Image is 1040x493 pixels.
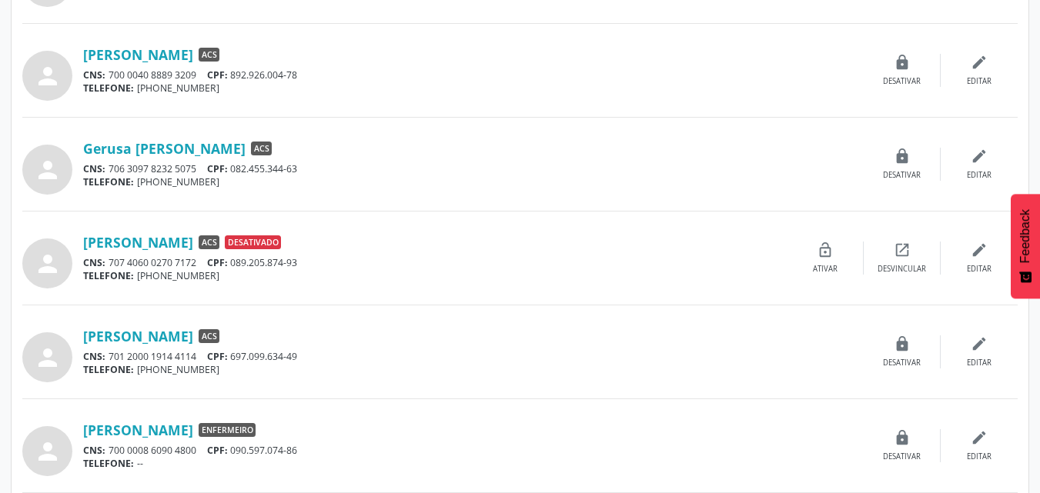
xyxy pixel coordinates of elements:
[971,242,988,258] i: edit
[34,156,62,184] i: person
[83,140,246,157] a: Gerusa [PERSON_NAME]
[199,48,219,62] span: ACS
[34,250,62,278] i: person
[83,444,864,457] div: 700 0008 6090 4800 090.597.074-86
[225,235,281,249] span: Desativado
[894,148,911,165] i: lock
[1018,209,1032,263] span: Feedback
[251,142,272,155] span: ACS
[83,82,134,95] span: TELEFONE:
[967,76,992,87] div: Editar
[894,335,911,352] i: lock
[83,457,134,470] span: TELEFONE:
[83,162,105,175] span: CNS:
[894,242,911,258] i: open_in_new
[207,350,228,363] span: CPF:
[971,54,988,71] i: edit
[883,358,921,368] div: Desativar
[83,350,864,363] div: 701 2000 1914 4114 697.099.634-49
[967,170,992,181] div: Editar
[83,269,134,282] span: TELEFONE:
[883,451,921,462] div: Desativar
[967,451,992,462] div: Editar
[971,148,988,165] i: edit
[83,256,787,269] div: 707 4060 0270 7172 089.205.874-93
[967,358,992,368] div: Editar
[83,328,193,345] a: [PERSON_NAME]
[878,264,926,275] div: Desvincular
[83,234,193,251] a: [PERSON_NAME]
[83,444,105,457] span: CNS:
[83,363,134,376] span: TELEFONE:
[199,329,219,343] span: ACS
[83,46,193,63] a: [PERSON_NAME]
[83,175,134,188] span: TELEFONE:
[207,162,228,175] span: CPF:
[83,175,864,188] div: [PHONE_NUMBER]
[83,256,105,269] span: CNS:
[207,444,228,457] span: CPF:
[83,363,864,376] div: [PHONE_NUMBER]
[971,335,988,352] i: edit
[83,162,864,175] div: 706 3097 8232 5075 082.455.344-63
[894,429,911,446] i: lock
[883,170,921,181] div: Desativar
[83,457,864,470] div: --
[207,68,228,82] span: CPF:
[967,264,992,275] div: Editar
[34,62,62,90] i: person
[817,242,834,258] i: lock_open
[83,68,864,82] div: 700 0040 8889 3209 892.926.004-78
[1011,194,1040,298] button: Feedback - Mostrar pesquisa
[883,76,921,87] div: Desativar
[34,344,62,371] i: person
[813,264,838,275] div: Ativar
[83,68,105,82] span: CNS:
[83,269,787,282] div: [PHONE_NUMBER]
[199,423,256,437] span: Enfermeiro
[894,54,911,71] i: lock
[83,421,193,438] a: [PERSON_NAME]
[971,429,988,446] i: edit
[83,82,864,95] div: [PHONE_NUMBER]
[83,350,105,363] span: CNS:
[207,256,228,269] span: CPF:
[199,235,219,249] span: ACS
